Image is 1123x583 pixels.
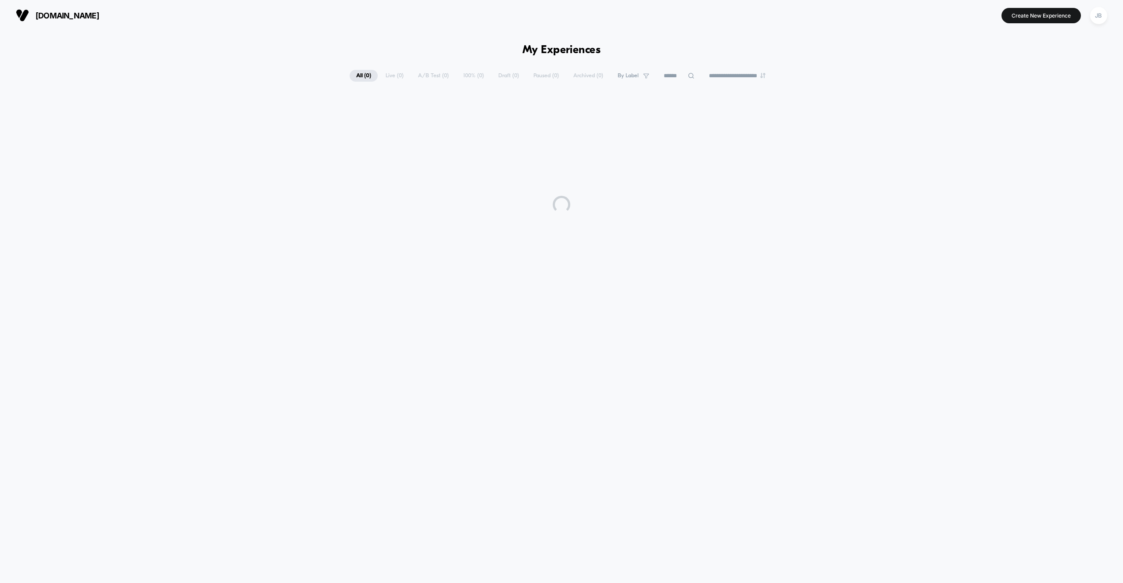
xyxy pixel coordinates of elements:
button: [DOMAIN_NAME] [13,8,102,22]
h1: My Experiences [522,44,601,57]
button: JB [1087,7,1110,25]
img: Visually logo [16,9,29,22]
span: All ( 0 ) [350,70,378,82]
div: JB [1090,7,1107,24]
span: By Label [618,72,639,79]
button: Create New Experience [1001,8,1081,23]
span: [DOMAIN_NAME] [36,11,99,20]
img: end [760,73,765,78]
